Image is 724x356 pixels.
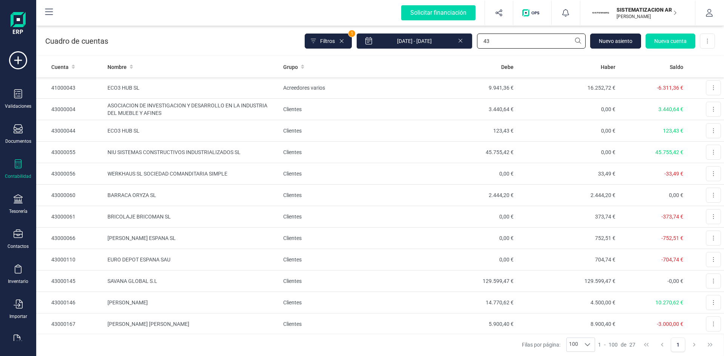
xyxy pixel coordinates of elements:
[655,149,683,155] span: 45.755,42 €
[609,341,618,348] span: 100
[280,163,415,185] td: Clientes
[104,142,280,163] td: NIU SISTEMAS CONSTRUCTIVOS INDUSTRIALIZADOS SL
[617,14,677,20] p: [PERSON_NAME]
[657,85,683,91] span: -6.311,36 €
[567,338,580,351] span: 100
[280,142,415,163] td: Clientes
[669,192,683,198] span: 0,00 €
[661,214,683,220] span: -373,74 €
[415,228,517,249] td: 0,00 €
[598,341,601,348] span: 1
[104,185,280,206] td: BARRACA ORYZA SL
[36,163,104,185] td: 43000056
[667,278,683,284] span: -0,00 €
[629,341,635,348] span: 27
[415,77,517,99] td: 9.941,36 €
[517,249,618,270] td: 704,74 €
[283,63,298,71] span: Grupo
[280,228,415,249] td: Clientes
[517,163,618,185] td: 33,49 €
[104,120,280,142] td: ECO3 HUB SL
[280,206,415,228] td: Clientes
[280,249,415,270] td: Clientes
[655,299,683,306] span: 10.270,62 €
[104,206,280,228] td: BRICOLAJE BRICOMAN SL
[415,249,517,270] td: 0,00 €
[517,206,618,228] td: 373,74 €
[655,338,669,352] button: Previous Page
[663,128,683,134] span: 123,43 €
[5,103,31,109] div: Validaciones
[107,63,127,71] span: Nombre
[522,338,595,352] div: Filas por página:
[280,313,415,335] td: Clientes
[589,1,686,25] button: SISISTEMATIZACION ARQUITECTONICA EN REFORMAS SL[PERSON_NAME]
[36,313,104,335] td: 43000167
[45,36,108,46] p: Cuadro de cuentas
[687,338,701,352] button: Next Page
[661,235,683,241] span: -752,51 €
[36,99,104,120] td: 43000004
[670,63,683,71] span: Saldo
[401,5,476,20] div: Solicitar financiación
[703,338,717,352] button: Last Page
[518,1,547,25] button: Logo de OPS
[51,63,69,71] span: Cuenta
[8,278,28,284] div: Inventario
[104,163,280,185] td: WERKHAUS SL SOCIEDAD COMANDITARIA SIMPLE
[415,313,517,335] td: 5.900,40 €
[639,338,653,352] button: First Page
[590,34,641,49] button: Nuevo asiento
[392,1,485,25] button: Solicitar financiación
[8,243,29,249] div: Contactos
[280,99,415,120] td: Clientes
[477,34,586,49] input: Buscar
[654,37,687,45] span: Nueva cuenta
[305,34,352,49] button: Filtros
[522,9,542,17] img: Logo de OPS
[104,270,280,292] td: SAVANA GLOBAL S.L
[415,142,517,163] td: 45.755,42 €
[280,185,415,206] td: Clientes
[104,77,280,99] td: ECO3 HUB SL
[415,292,517,313] td: 14.770,62 €
[36,292,104,313] td: 43000146
[517,313,618,335] td: 8.900,40 €
[657,321,683,327] span: -3.000,00 €
[517,142,618,163] td: 0,00 €
[280,270,415,292] td: Clientes
[348,30,355,37] span: 1
[280,120,415,142] td: Clientes
[320,37,335,45] span: Filtros
[517,270,618,292] td: 129.599,47 €
[415,206,517,228] td: 0,00 €
[517,99,618,120] td: 0,00 €
[592,5,609,21] img: SI
[501,63,514,71] span: Debe
[36,270,104,292] td: 43000145
[664,171,683,177] span: -33,49 €
[36,228,104,249] td: 43000066
[415,99,517,120] td: 3.440,64 €
[415,270,517,292] td: 129.599,47 €
[104,292,280,313] td: [PERSON_NAME]
[5,173,31,179] div: Contabilidad
[9,313,27,319] div: Importar
[661,257,683,263] span: -704,74 €
[104,99,280,120] td: ASOCIACION DE INVESTIGACION Y DESARROLLO EN LA INDUSTRIA DEL MUEBLE Y AFINES
[415,120,517,142] td: 123,43 €
[9,208,28,214] div: Tesorería
[36,185,104,206] td: 43000060
[280,292,415,313] td: Clientes
[11,12,26,36] img: Logo Finanedi
[646,34,695,49] button: Nueva cuenta
[517,120,618,142] td: 0,00 €
[36,206,104,228] td: 43000061
[36,77,104,99] td: 41000043
[36,120,104,142] td: 43000044
[280,77,415,99] td: Acreedores varios
[517,228,618,249] td: 752,51 €
[36,249,104,270] td: 43000110
[658,106,683,112] span: 3.440,64 €
[415,185,517,206] td: 2.444,20 €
